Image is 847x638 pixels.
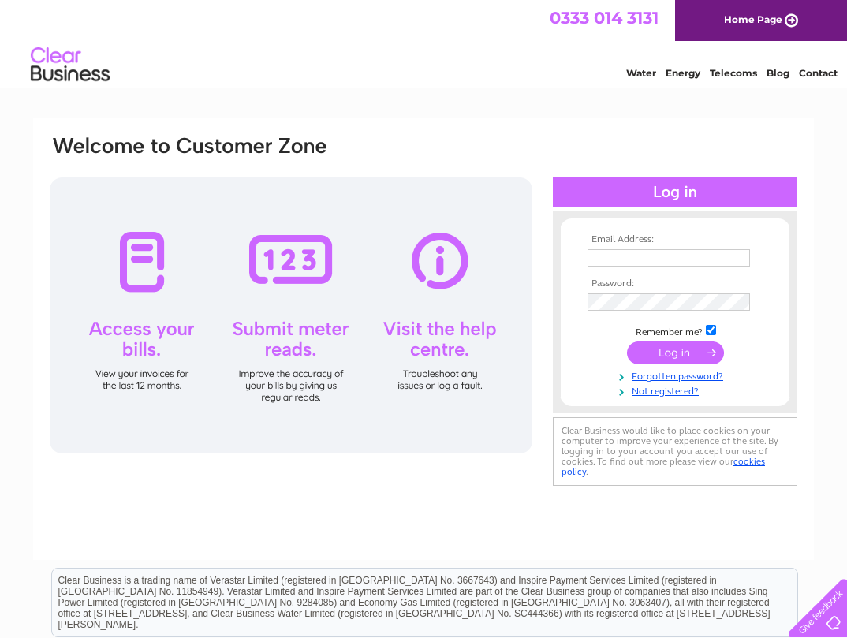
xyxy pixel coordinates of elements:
img: logo.png [30,41,110,89]
a: Energy [666,67,700,79]
a: Forgotten password? [588,368,767,382]
a: Not registered? [588,382,767,397]
a: Telecoms [710,67,757,79]
a: 0333 014 3131 [550,8,659,28]
th: Password: [584,278,767,289]
input: Submit [627,341,724,364]
a: Water [626,67,656,79]
div: Clear Business is a trading name of Verastar Limited (registered in [GEOGRAPHIC_DATA] No. 3667643... [52,9,797,76]
th: Email Address: [584,234,767,245]
div: Clear Business would like to place cookies on your computer to improve your experience of the sit... [553,417,797,486]
a: Contact [799,67,838,79]
a: Blog [767,67,789,79]
a: cookies policy [562,456,765,477]
td: Remember me? [584,323,767,338]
